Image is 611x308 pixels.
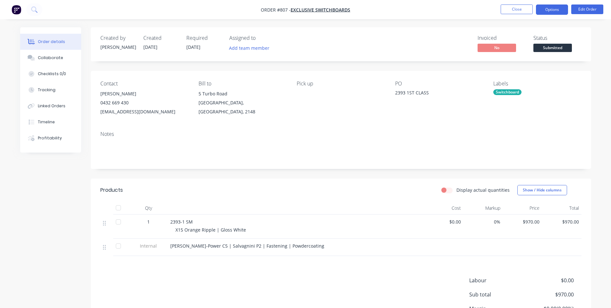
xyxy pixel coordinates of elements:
[427,218,461,225] span: $0.00
[38,119,55,125] div: Timeline
[469,291,526,298] span: Sub total
[38,71,66,77] div: Checklists 0/0
[129,202,168,215] div: Qty
[463,202,503,215] div: Markup
[493,89,522,95] div: Switchboard
[38,87,55,93] div: Tracking
[478,35,526,41] div: Invoiced
[533,44,572,53] button: Submitted
[100,89,188,98] div: [PERSON_NAME]
[199,89,286,116] div: 5 Turbo Road[GEOGRAPHIC_DATA], [GEOGRAPHIC_DATA], 2148
[132,242,165,249] span: Internal
[395,81,483,87] div: PO
[571,4,603,14] button: Edit Order
[424,202,464,215] div: Cost
[100,35,136,41] div: Created by
[38,55,63,61] div: Collaborate
[199,98,286,116] div: [GEOGRAPHIC_DATA], [GEOGRAPHIC_DATA], 2148
[199,81,286,87] div: Bill to
[225,44,273,52] button: Add team member
[186,44,200,50] span: [DATE]
[493,81,581,87] div: Labels
[503,202,542,215] div: Price
[20,66,81,82] button: Checklists 0/0
[20,82,81,98] button: Tracking
[38,103,65,109] div: Linked Orders
[100,107,188,116] div: [EMAIL_ADDRESS][DOMAIN_NAME]
[175,227,246,233] span: X15 Orange Ripple | Gloss White
[229,35,293,41] div: Assigned to
[199,89,286,98] div: 5 Turbo Road
[533,35,581,41] div: Status
[100,98,188,107] div: 0432 669 430
[501,4,533,14] button: Close
[536,4,568,15] button: Options
[20,130,81,146] button: Profitability
[38,39,65,45] div: Order details
[20,114,81,130] button: Timeline
[20,98,81,114] button: Linked Orders
[20,50,81,66] button: Collaborate
[20,34,81,50] button: Order details
[395,89,475,98] div: 2393 1ST CLASS
[12,5,21,14] img: Factory
[229,44,273,52] button: Add team member
[533,44,572,52] span: Submitted
[526,291,573,298] span: $970.00
[466,218,500,225] span: 0%
[100,44,136,50] div: [PERSON_NAME]
[542,202,581,215] div: Total
[100,131,581,137] div: Notes
[517,185,567,195] button: Show / Hide columns
[100,186,123,194] div: Products
[261,7,291,13] span: Order #807 -
[478,44,516,52] span: No
[170,243,324,249] span: [PERSON_NAME]-Power C5 | Salvagnini P2 | Fastening | Powdercoating
[147,218,150,225] span: 1
[545,218,579,225] span: $970.00
[100,81,188,87] div: Contact
[297,81,385,87] div: Pick up
[469,277,526,284] span: Labour
[170,219,193,225] span: 2393-1 SM
[505,218,540,225] span: $970.00
[38,135,62,141] div: Profitability
[456,187,510,193] label: Display actual quantities
[526,277,573,284] span: $0.00
[143,35,179,41] div: Created
[291,7,350,13] a: Exclusive Switchboards
[143,44,157,50] span: [DATE]
[186,35,222,41] div: Required
[100,89,188,116] div: [PERSON_NAME]0432 669 430[EMAIL_ADDRESS][DOMAIN_NAME]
